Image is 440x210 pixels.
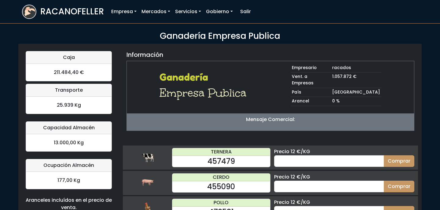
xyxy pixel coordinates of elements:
[159,86,250,100] h1: Empresa Publica
[291,72,331,88] td: Vent. a Empresas
[173,6,204,18] a: Servicios
[331,97,381,106] td: 0 %
[172,199,270,207] div: POLLO
[384,181,414,192] button: Comprar
[26,64,112,81] div: 211.484,40 €
[109,6,139,18] a: Empresa
[23,5,36,17] img: logoracarojo.png
[26,97,112,114] div: 25.939 Kg
[172,156,270,167] div: 457479
[159,72,250,83] h2: Ganadería
[274,173,414,181] div: Precio 12 €/KG
[291,97,331,106] td: Arancel
[26,122,112,134] div: Capacidad Almacén
[331,72,381,88] td: 1.057.872 €
[26,134,112,151] div: 13.000,00 Kg
[172,181,270,192] div: 455090
[172,148,270,156] div: TERNERA
[291,64,331,72] td: Empresario
[26,159,112,172] div: Ocupación Almacén
[172,174,270,181] div: CERDO
[204,6,235,18] a: Gobierno
[331,88,381,97] td: [GEOGRAPHIC_DATA]
[22,31,418,41] h3: Ganadería Empresa Publica
[127,51,163,58] h5: Información
[291,88,331,97] td: País
[141,177,154,189] img: cerdo.png
[127,116,414,123] p: Mensaje Comercial:
[274,148,414,155] div: Precio 12 €/KG
[26,172,112,189] div: 177,00 Kg
[26,84,112,97] div: Transporte
[26,51,112,64] div: Caja
[22,3,104,20] a: RACANOFELLER
[384,155,414,167] button: Comprar
[274,199,414,206] div: Precio 12 €/KG
[238,6,253,18] a: Salir
[141,151,154,164] img: ternera.png
[331,64,381,72] td: racados
[40,6,104,17] h3: RACANOFELLER
[139,6,173,18] a: Mercados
